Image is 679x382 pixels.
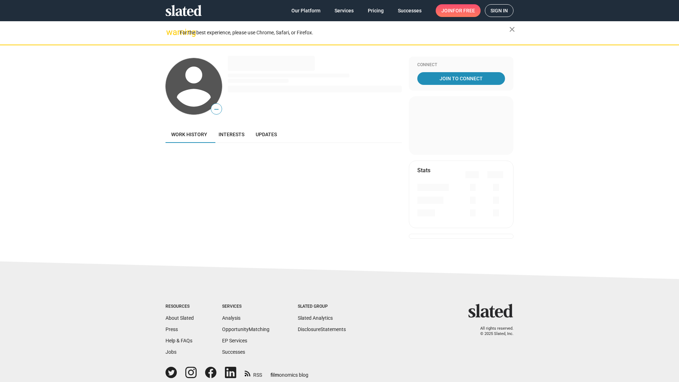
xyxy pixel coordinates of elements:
a: OpportunityMatching [222,326,269,332]
a: Successes [222,349,245,355]
span: Sign in [491,5,508,17]
a: Press [166,326,178,332]
a: Help & FAQs [166,338,192,343]
mat-icon: close [508,25,516,34]
a: Updates [250,126,283,143]
a: EP Services [222,338,247,343]
a: DisclosureStatements [298,326,346,332]
mat-icon: warning [166,28,175,36]
a: Successes [392,4,427,17]
a: Joinfor free [436,4,481,17]
div: Resources [166,304,194,309]
span: film [271,372,279,378]
span: Updates [256,132,277,137]
a: Analysis [222,315,240,321]
span: Pricing [368,4,384,17]
a: Pricing [362,4,389,17]
p: All rights reserved. © 2025 Slated, Inc. [473,326,513,336]
div: For the best experience, please use Chrome, Safari, or Firefox. [180,28,509,37]
div: Slated Group [298,304,346,309]
span: Successes [398,4,422,17]
span: Work history [171,132,207,137]
span: Join To Connect [419,72,504,85]
div: Connect [417,62,505,68]
a: Slated Analytics [298,315,333,321]
a: Services [329,4,359,17]
span: Join [441,4,475,17]
a: Interests [213,126,250,143]
a: About Slated [166,315,194,321]
a: Work history [166,126,213,143]
a: Join To Connect [417,72,505,85]
a: filmonomics blog [271,366,308,378]
span: Our Platform [291,4,320,17]
span: for free [453,4,475,17]
a: Jobs [166,349,176,355]
div: Services [222,304,269,309]
a: RSS [245,367,262,378]
mat-card-title: Stats [417,167,430,174]
a: Sign in [485,4,513,17]
span: Services [335,4,354,17]
a: Our Platform [286,4,326,17]
span: Interests [219,132,244,137]
span: — [211,105,222,114]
